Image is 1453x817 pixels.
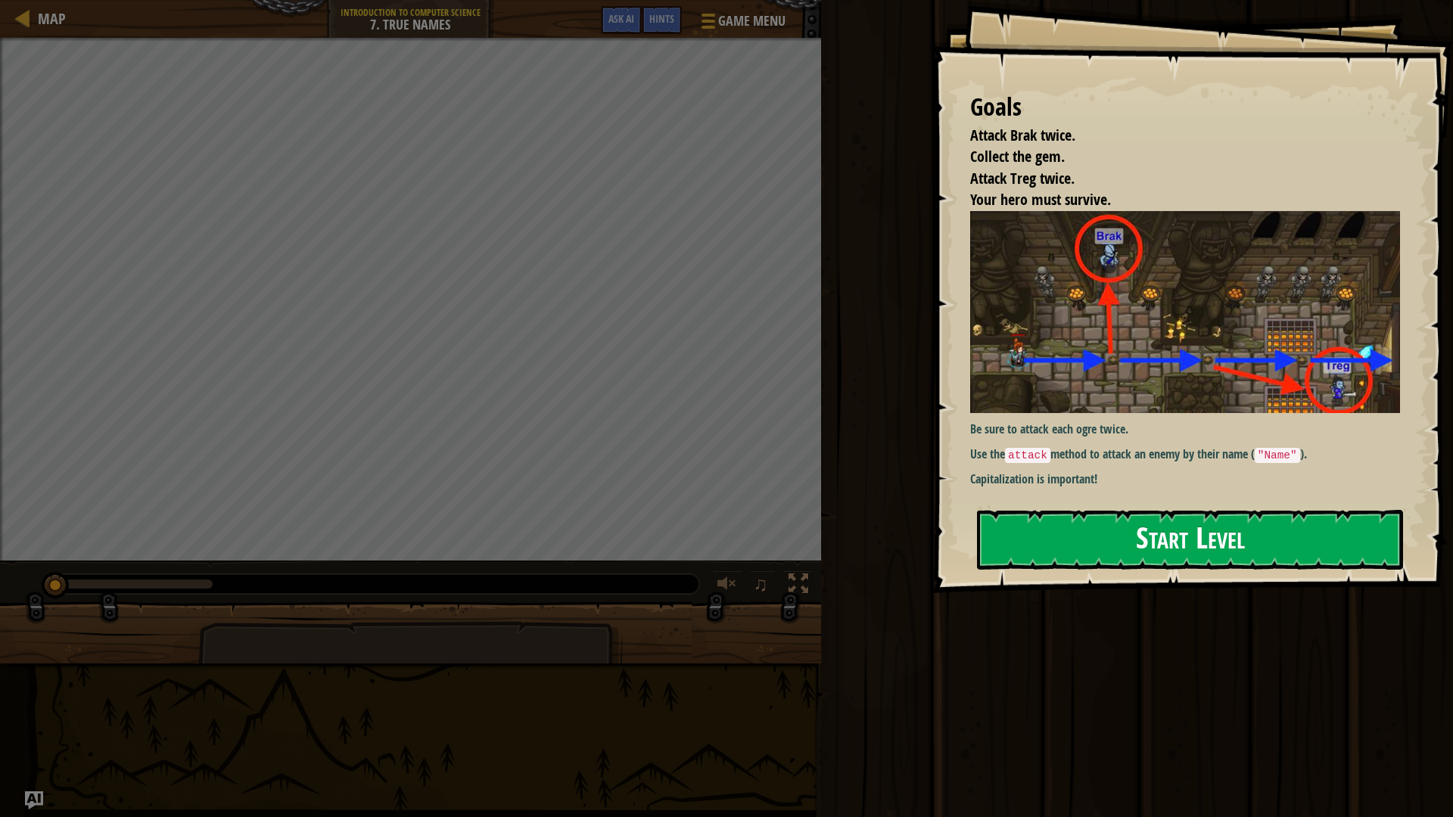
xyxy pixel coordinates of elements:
[970,125,1075,145] span: Attack Brak twice.
[38,8,66,29] span: Map
[25,791,43,809] button: Ask AI
[970,189,1111,210] span: Your hero must survive.
[712,570,742,601] button: Adjust volume
[30,8,66,29] a: Map
[951,168,1396,190] li: Attack Treg twice.
[601,6,642,34] button: Ask AI
[1005,448,1050,463] code: attack
[970,471,1411,488] p: Capitalization is important!
[951,125,1396,147] li: Attack Brak twice.
[970,146,1065,166] span: Collect the gem.
[1255,448,1300,463] code: "Name"
[977,510,1403,570] button: Start Level
[649,11,674,26] span: Hints
[689,6,795,42] button: Game Menu
[783,570,814,601] button: Toggle fullscreen
[951,146,1396,168] li: Collect the gem.
[970,168,1075,188] span: Attack Treg twice.
[970,211,1411,413] img: True names
[970,90,1400,125] div: Goals
[608,11,634,26] span: Ask AI
[718,11,786,31] span: Game Menu
[951,189,1396,211] li: Your hero must survive.
[970,446,1411,464] p: Use the method to attack an enemy by their name ( ).
[970,421,1411,438] p: Be sure to attack each ogre twice.
[753,573,768,595] span: ♫
[750,570,776,601] button: ♫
